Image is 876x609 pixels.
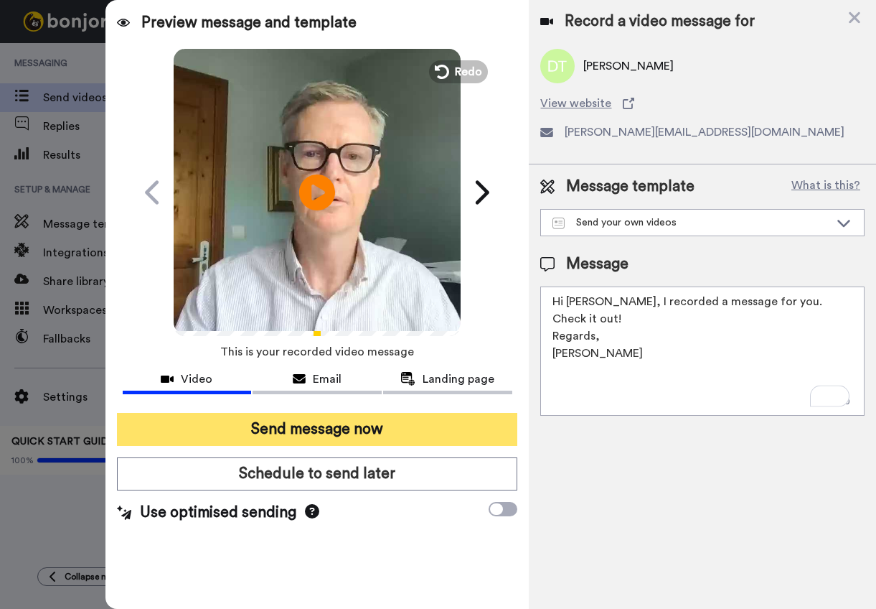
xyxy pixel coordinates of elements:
[181,371,212,388] span: Video
[140,502,296,524] span: Use optimised sending
[220,336,414,368] span: This is your recorded video message
[565,124,844,141] span: [PERSON_NAME][EMAIL_ADDRESS][DOMAIN_NAME]
[566,254,628,275] span: Message
[552,218,565,229] img: Message-temps.svg
[552,215,829,230] div: Send your own videos
[423,371,494,388] span: Landing page
[117,413,518,446] button: Send message now
[540,95,611,112] span: View website
[566,176,694,197] span: Message template
[787,176,865,197] button: What is this?
[117,457,518,491] button: Schedule to send later
[313,371,342,388] span: Email
[540,287,865,416] textarea: To enrich screen reader interactions, please activate Accessibility in Grammarly extension settings
[540,95,865,112] a: View website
